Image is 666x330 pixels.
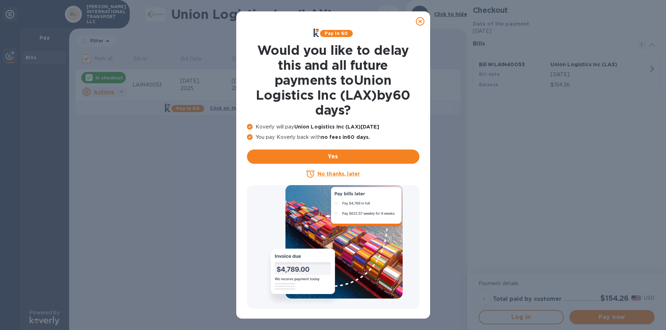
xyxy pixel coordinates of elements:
u: No thanks, later [317,171,360,177]
b: Pay in 60 [325,31,348,36]
button: Yes [247,150,419,164]
b: Union Logistics Inc (LAX) [DATE] [294,124,379,130]
p: You pay Koverly back with [247,133,419,141]
h1: Would you like to delay this and all future payments to Union Logistics Inc (LAX) by 60 days ? [247,43,419,117]
p: Koverly will pay [247,123,419,131]
span: Yes [253,152,414,161]
b: no fees in 60 days . [321,134,370,140]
